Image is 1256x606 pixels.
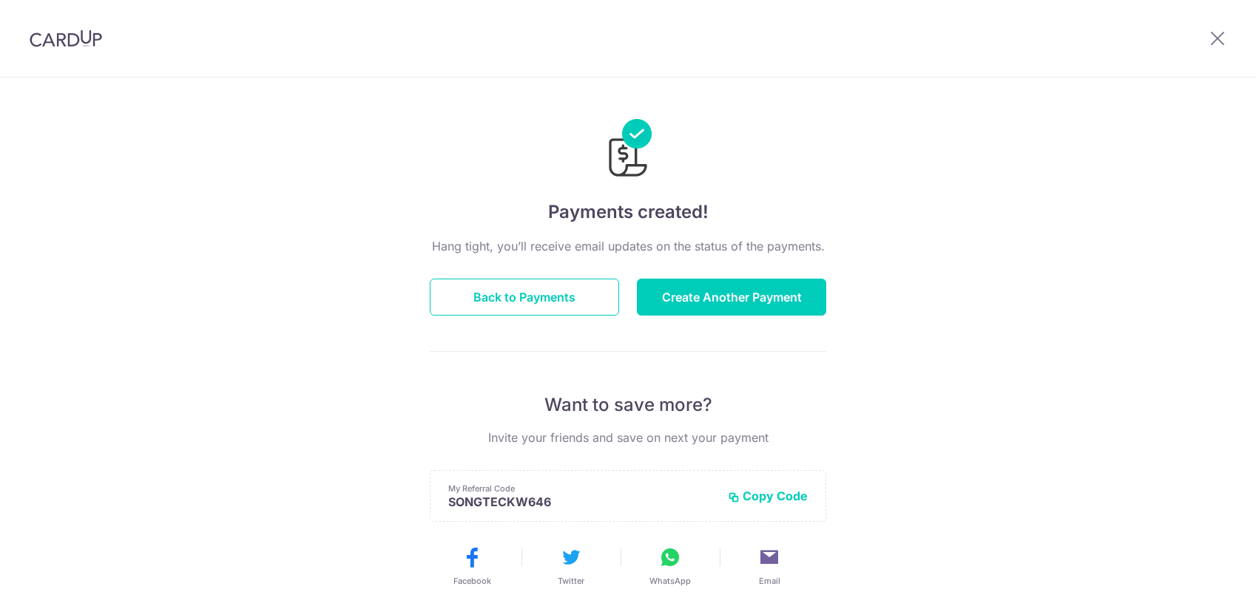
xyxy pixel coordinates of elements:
[527,545,615,587] button: Twitter
[430,393,826,417] p: Want to save more?
[428,545,516,587] button: Facebook
[726,545,813,587] button: Email
[604,119,652,181] img: Payments
[637,279,826,316] button: Create Another Payment
[728,488,808,503] button: Copy Code
[453,575,491,587] span: Facebook
[649,575,691,587] span: WhatsApp
[759,575,780,587] span: Email
[448,483,716,494] p: My Referral Code
[430,279,619,316] button: Back to Payments
[430,199,826,225] h4: Payments created!
[430,237,826,255] p: Hang tight, you’ll receive email updates on the status of the payments.
[448,494,716,509] p: SONGTECKW646
[558,575,584,587] span: Twitter
[430,429,826,446] p: Invite your friends and save on next your payment
[627,545,714,587] button: WhatsApp
[30,30,102,47] img: CardUp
